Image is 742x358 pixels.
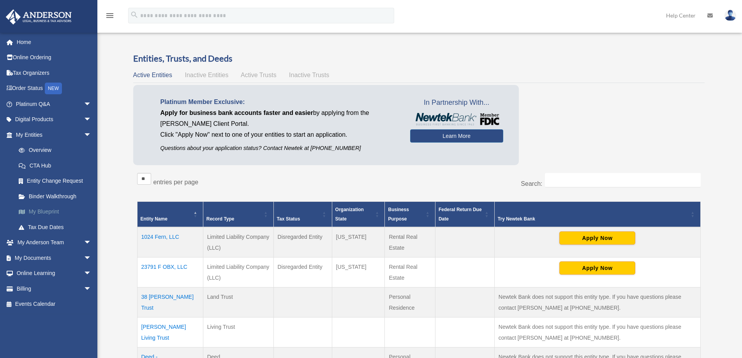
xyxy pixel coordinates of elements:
[5,266,103,281] a: Online Learningarrow_drop_down
[130,11,139,19] i: search
[206,216,234,222] span: Record Type
[160,108,398,129] p: by applying from the [PERSON_NAME] Client Portal.
[105,14,115,20] a: menu
[388,207,409,222] span: Business Purpose
[5,281,103,296] a: Billingarrow_drop_down
[385,257,435,287] td: Rental Real Estate
[5,34,103,50] a: Home
[289,72,329,78] span: Inactive Trusts
[137,287,203,317] td: 38 [PERSON_NAME] Trust
[160,109,313,116] span: Apply for business bank accounts faster and easier
[559,261,635,275] button: Apply Now
[494,202,700,227] th: Try Newtek Bank : Activate to sort
[84,96,99,112] span: arrow_drop_down
[521,180,542,187] label: Search:
[4,9,74,25] img: Anderson Advisors Platinum Portal
[494,287,700,317] td: Newtek Bank does not support this entity type. If you have questions please contact [PERSON_NAME]...
[203,202,273,227] th: Record Type: Activate to sort
[105,11,115,20] i: menu
[185,72,228,78] span: Inactive Entities
[414,113,499,125] img: NewtekBankLogoSM.png
[410,129,503,143] a: Learn More
[273,202,332,227] th: Tax Status: Activate to sort
[5,65,103,81] a: Tax Organizers
[277,216,300,222] span: Tax Status
[160,143,398,153] p: Questions about your application status? Contact Newtek at [PHONE_NUMBER]
[385,287,435,317] td: Personal Residence
[494,317,700,347] td: Newtek Bank does not support this entity type. If you have questions please contact [PERSON_NAME]...
[335,207,364,222] span: Organization State
[332,257,385,287] td: [US_STATE]
[11,189,103,204] a: Binder Walkthrough
[410,97,503,109] span: In Partnership With...
[84,250,99,266] span: arrow_drop_down
[84,266,99,282] span: arrow_drop_down
[385,227,435,257] td: Rental Real Estate
[5,235,103,250] a: My Anderson Teamarrow_drop_down
[84,281,99,297] span: arrow_drop_down
[435,202,494,227] th: Federal Return Due Date: Activate to sort
[5,250,103,266] a: My Documentsarrow_drop_down
[11,143,99,158] a: Overview
[273,257,332,287] td: Disregarded Entity
[141,216,167,222] span: Entity Name
[241,72,277,78] span: Active Trusts
[137,257,203,287] td: 23791 F OBX, LLC
[203,257,273,287] td: Limited Liability Company (LLC)
[5,81,103,97] a: Order StatusNEW
[84,127,99,143] span: arrow_drop_down
[133,72,172,78] span: Active Entities
[5,50,103,65] a: Online Ordering
[724,10,736,21] img: User Pic
[273,227,332,257] td: Disregarded Entity
[160,129,398,140] p: Click "Apply Now" next to one of your entities to start an application.
[160,97,398,108] p: Platinum Member Exclusive:
[11,204,103,220] a: My Blueprint
[137,317,203,347] td: [PERSON_NAME] Living Trust
[203,317,273,347] td: Living Trust
[5,296,103,312] a: Events Calendar
[84,112,99,128] span: arrow_drop_down
[5,96,103,112] a: Platinum Q&Aarrow_drop_down
[11,219,103,235] a: Tax Due Dates
[5,127,103,143] a: My Entitiesarrow_drop_down
[137,227,203,257] td: 1024 Fern, LLC
[559,231,635,245] button: Apply Now
[332,227,385,257] td: [US_STATE]
[137,202,203,227] th: Entity Name: Activate to invert sorting
[5,112,103,127] a: Digital Productsarrow_drop_down
[439,207,482,222] span: Federal Return Due Date
[84,235,99,251] span: arrow_drop_down
[133,53,705,65] h3: Entities, Trusts, and Deeds
[11,173,103,189] a: Entity Change Request
[332,202,385,227] th: Organization State: Activate to sort
[385,202,435,227] th: Business Purpose: Activate to sort
[45,83,62,94] div: NEW
[153,179,199,185] label: entries per page
[203,287,273,317] td: Land Trust
[498,214,689,224] div: Try Newtek Bank
[11,158,103,173] a: CTA Hub
[203,227,273,257] td: Limited Liability Company (LLC)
